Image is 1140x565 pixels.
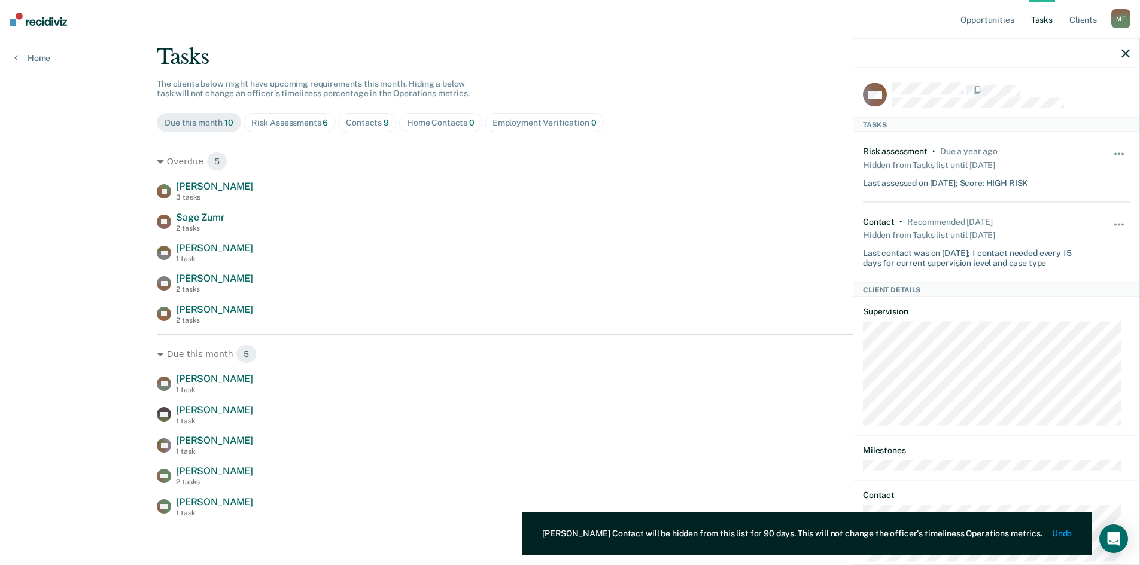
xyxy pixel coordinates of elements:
span: [PERSON_NAME] [176,242,253,254]
div: Tasks [157,45,983,69]
div: Risk assessment [863,146,928,156]
span: [PERSON_NAME] [176,273,253,284]
div: Client Details [853,282,1139,297]
div: Hidden from Tasks list until [DATE] [863,227,995,243]
div: 2 tasks [176,316,253,325]
span: 5 [206,152,227,171]
span: 0 [469,118,475,127]
span: 5 [236,344,257,364]
div: Recommended 4 days ago [907,216,992,227]
div: • [932,146,935,156]
div: 1 task [176,255,253,263]
span: [PERSON_NAME] [176,304,253,315]
span: The clients below might have upcoming requirements this month. Hiding a below task will not chang... [157,79,470,99]
img: Recidiviz [10,13,67,26]
span: [PERSON_NAME] [176,181,253,192]
span: [PERSON_NAME] [176,496,253,508]
span: [PERSON_NAME] [176,404,253,416]
div: Home Contacts [407,118,475,128]
div: Hidden from Tasks list until [DATE] [863,156,995,173]
dt: Milestones [863,445,1130,456]
a: Home [14,53,50,63]
div: • [899,216,902,227]
span: 6 [323,118,328,127]
div: Open Intercom Messenger [1099,524,1128,553]
div: Overdue [157,152,983,171]
div: M F [1111,9,1130,28]
div: 1 task [176,509,253,517]
span: 0 [591,118,597,127]
div: Due a year ago [940,146,998,156]
div: Employment Verification [493,118,597,128]
span: [PERSON_NAME] [176,465,253,477]
span: [PERSON_NAME] [176,435,253,446]
div: [PERSON_NAME] Contact will be hidden from this list for 90 days. This will not change the officer... [542,529,1042,539]
div: Risk Assessments [251,118,329,128]
span: 10 [224,118,233,127]
div: 1 task [176,386,253,394]
button: Undo [1052,529,1072,539]
dt: Contact [863,490,1130,500]
div: Last assessed on [DATE]; Score: HIGH RISK [863,173,1028,188]
div: Due this month [157,344,983,364]
span: [PERSON_NAME] [176,373,253,384]
div: Last contact was on [DATE]; 1 contact needed every 15 days for current supervision level and case... [863,243,1086,268]
div: Contacts [346,118,389,128]
dt: Supervision [863,307,1130,317]
div: 2 tasks [176,285,253,294]
div: 2 tasks [176,478,253,486]
div: Due this month [165,118,233,128]
div: 1 task [176,417,253,425]
div: Tasks [853,117,1139,132]
span: Sage Zumr [176,212,224,223]
div: 1 task [176,447,253,456]
span: 9 [384,118,389,127]
div: 3 tasks [176,193,253,201]
div: Contact [863,216,895,227]
div: 2 tasks [176,224,224,233]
